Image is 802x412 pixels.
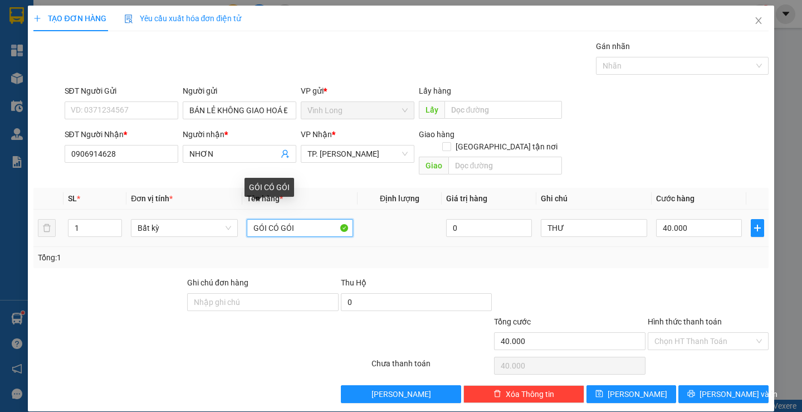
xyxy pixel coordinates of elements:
[138,220,231,236] span: Bất kỳ
[541,219,647,237] input: Ghi Chú
[9,36,65,90] div: BÁN LẺ KHÔNG GIAO HOÁ ĐƠN
[463,385,584,403] button: deleteXóa Thông tin
[586,385,676,403] button: save[PERSON_NAME]
[301,130,332,139] span: VP Nhận
[244,178,294,197] div: GÓI CÓ GÓI
[72,50,162,65] div: 0789769531
[536,188,652,210] th: Ghi chú
[743,6,774,37] button: Close
[33,14,41,22] span: plus
[307,102,408,119] span: Vĩnh Long
[187,293,339,311] input: Ghi chú đơn hàng
[72,11,99,22] span: Nhận:
[419,157,448,175] span: Giao
[341,278,366,287] span: Thu Hộ
[451,140,562,153] span: [GEOGRAPHIC_DATA] tận nơi
[754,16,763,25] span: close
[656,194,695,203] span: Cước hàng
[281,149,290,158] span: user-add
[370,357,493,377] div: Chưa thanh toán
[341,385,462,403] button: [PERSON_NAME]
[444,101,562,119] input: Dọc đường
[419,86,451,95] span: Lấy hàng
[419,130,454,139] span: Giao hàng
[448,157,562,175] input: Dọc đường
[72,9,162,36] div: TP. [PERSON_NAME]
[68,194,77,203] span: SL
[183,85,296,97] div: Người gửi
[301,85,414,97] div: VP gửi
[9,9,65,36] div: Vĩnh Long
[38,219,56,237] button: delete
[9,11,27,22] span: Gửi:
[124,14,242,23] span: Yêu cầu xuất hóa đơn điện tử
[65,128,178,140] div: SĐT Người Nhận
[380,194,419,203] span: Định lượng
[38,251,310,264] div: Tổng: 1
[700,388,777,400] span: [PERSON_NAME] và In
[751,224,764,232] span: plus
[419,101,444,119] span: Lấy
[595,390,603,399] span: save
[751,219,764,237] button: plus
[648,317,722,326] label: Hình thức thanh toán
[33,14,106,23] span: TẠO ĐƠN HÀNG
[446,194,487,203] span: Giá trị hàng
[72,36,162,50] div: DŨNG
[493,390,501,399] span: delete
[131,194,173,203] span: Đơn vị tính
[506,388,554,400] span: Xóa Thông tin
[247,219,353,237] input: VD: Bàn, Ghế
[187,278,248,287] label: Ghi chú đơn hàng
[124,14,133,23] img: icon
[608,388,667,400] span: [PERSON_NAME]
[65,85,178,97] div: SĐT Người Gửi
[678,385,768,403] button: printer[PERSON_NAME] và In
[183,128,296,140] div: Người nhận
[596,42,630,51] label: Gán nhãn
[687,390,695,399] span: printer
[371,388,431,400] span: [PERSON_NAME]
[494,317,531,326] span: Tổng cước
[446,219,532,237] input: 0
[307,146,408,162] span: TP. Hồ Chí Minh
